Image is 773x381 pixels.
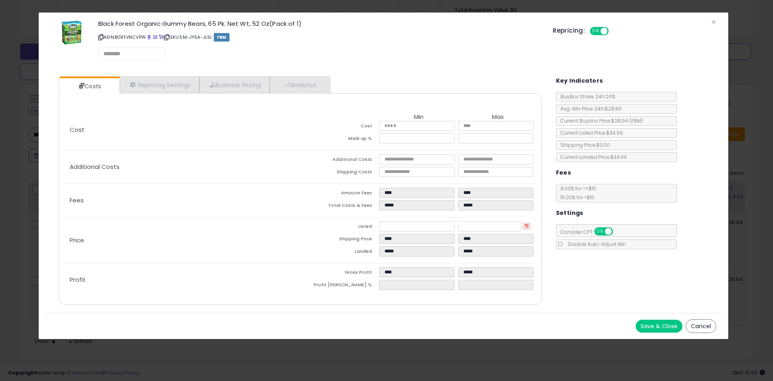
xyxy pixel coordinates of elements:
a: Your listing only [159,34,163,40]
span: FBM [214,33,230,42]
span: $28.94 [611,117,643,124]
p: Profit [63,277,300,283]
span: Shipping Price: $0.00 [556,142,610,148]
a: BuyBox page [147,34,151,40]
span: × [711,16,716,28]
td: Gross Profit [300,267,379,280]
p: ASIN: B08FVNCVPW | SKU: 5M-JY5A-JL5L [98,31,541,44]
span: ON [591,28,601,35]
td: Total Costs & Fees [300,200,379,213]
a: Costs [59,78,119,94]
span: 8.00 % for <= $15 [556,185,596,201]
td: Listed [300,221,379,234]
h5: Repricing: [553,27,585,34]
th: Min [379,114,458,121]
span: OFF [608,28,620,35]
td: Shipping Price [300,234,379,246]
h5: Settings [556,208,583,218]
td: Amazon Fees [300,188,379,200]
span: 15.00 % for > $15 [556,194,594,201]
p: Cost [63,127,300,133]
img: 51BY6iZIVYL._SL60_.jpg [60,21,84,45]
span: Current Landed Price: $34.99 [556,154,627,160]
span: Current Buybox Price: [556,117,643,124]
button: Cancel [686,319,716,333]
span: Avg. Win Price 24h: $28.89 [556,105,622,112]
td: Shipping Costs [300,167,379,179]
td: Additional Costs [300,154,379,167]
span: ON [595,228,605,235]
td: Mark up % [300,133,379,146]
td: Profit [PERSON_NAME] % [300,280,379,292]
span: BuyBox Share 24h: 26% [556,93,615,100]
p: Additional Costs [63,164,300,170]
a: Analytics [270,77,329,93]
span: OFF [612,228,624,235]
td: Cost [300,121,379,133]
h3: Black Forest Organic Gummy Bears, 65 Pk. Net Wt, 52 Oz(Pack of 1) [98,21,541,27]
span: Disable Auto-Adjust Min [564,241,626,248]
span: ( FBM ) [629,117,643,124]
th: Max [458,114,537,121]
h5: Fees [556,168,571,178]
a: Business Pricing [199,77,270,93]
span: Current Listed Price: $34.99 [556,129,623,136]
p: Price [63,237,300,244]
a: All offer listings [153,34,157,40]
td: Landed [300,246,379,259]
a: Repricing Settings [120,77,199,93]
span: Consider CPT: [556,229,624,235]
button: Save & Close [636,320,682,333]
h5: Key Indicators [556,76,603,86]
p: Fees [63,197,300,204]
